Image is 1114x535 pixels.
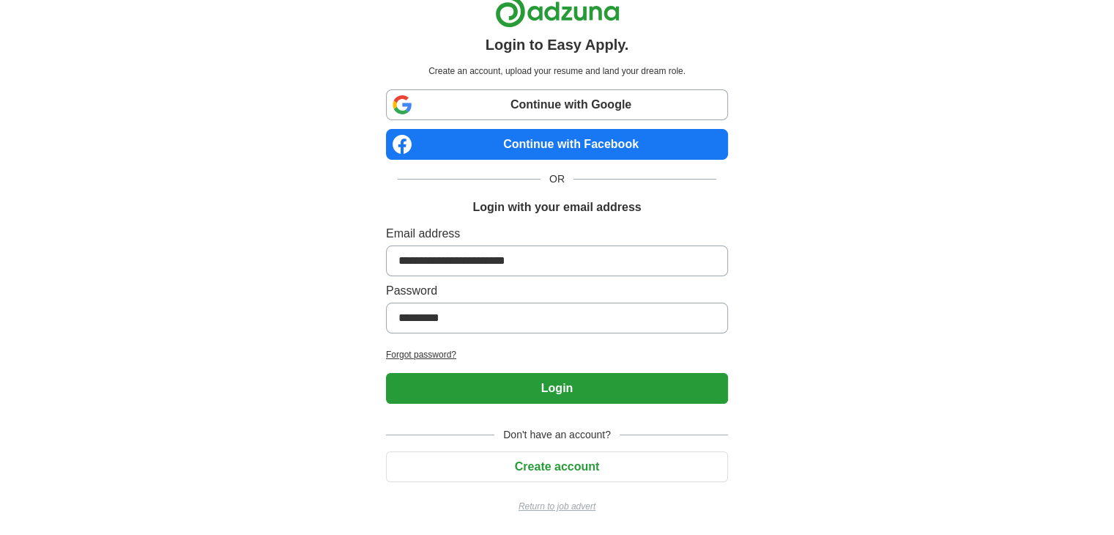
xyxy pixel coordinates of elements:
label: Email address [386,225,728,243]
p: Create an account, upload your resume and land your dream role. [389,64,725,78]
a: Forgot password? [386,348,728,361]
a: Create account [386,460,728,473]
h1: Login with your email address [472,199,641,216]
button: Create account [386,451,728,482]
label: Password [386,282,728,300]
a: Return to job advert [386,500,728,513]
span: Don't have an account? [494,427,620,443]
span: OR [541,171,573,187]
button: Login [386,373,728,404]
a: Continue with Facebook [386,129,728,160]
a: Continue with Google [386,89,728,120]
h1: Login to Easy Apply. [486,34,629,56]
